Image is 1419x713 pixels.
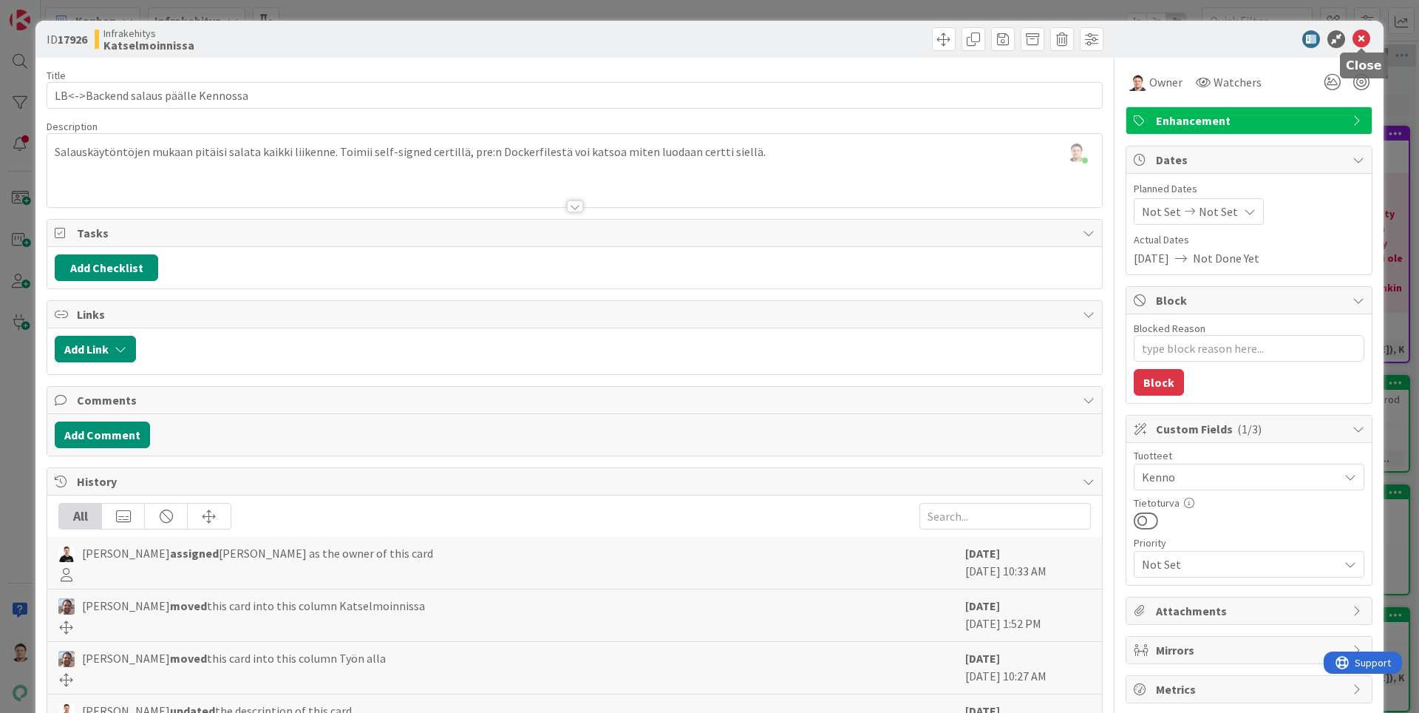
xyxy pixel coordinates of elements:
[82,649,386,667] span: [PERSON_NAME] this card into this column Työn alla
[1134,232,1364,248] span: Actual Dates
[1142,203,1181,220] span: Not Set
[1066,141,1086,162] img: kWwg3ioFEd9OAiWkb1MriuCTSdeObmx7.png
[58,546,75,562] img: JV
[82,544,433,562] span: [PERSON_NAME] [PERSON_NAME] as the owner of this card
[1134,249,1169,267] span: [DATE]
[55,336,136,362] button: Add Link
[1237,422,1262,436] span: ( 1/3 )
[1134,450,1364,461] div: Tuotteet
[77,305,1075,323] span: Links
[55,143,1095,160] p: Salauskäytöntöjen mukaan pitäisi salata kaikki liikenne. Toimii self-signed certillä, pre:n Docke...
[47,120,98,133] span: Description
[77,391,1075,409] span: Comments
[1214,73,1262,91] span: Watchers
[58,651,75,667] img: ET
[77,224,1075,242] span: Tasks
[55,254,158,281] button: Add Checklist
[1134,369,1184,396] button: Block
[965,649,1091,686] div: [DATE] 10:27 AM
[1142,468,1338,486] span: Kenno
[170,651,207,666] b: moved
[965,651,1000,666] b: [DATE]
[1156,112,1345,129] span: Enhancement
[919,503,1091,530] input: Search...
[1346,58,1382,72] h5: Close
[170,546,219,561] b: assigned
[1199,203,1238,220] span: Not Set
[103,27,194,39] span: Infrakehitys
[47,69,66,82] label: Title
[1156,680,1345,698] span: Metrics
[1134,322,1205,335] label: Blocked Reason
[965,544,1091,581] div: [DATE] 10:33 AM
[77,473,1075,490] span: History
[58,598,75,615] img: ET
[1156,420,1345,438] span: Custom Fields
[47,82,1103,109] input: type card name here...
[1156,151,1345,169] span: Dates
[1193,249,1259,267] span: Not Done Yet
[170,598,207,613] b: moved
[31,2,67,20] span: Support
[1134,498,1364,508] div: Tietoturva
[965,597,1091,634] div: [DATE] 1:52 PM
[1134,538,1364,548] div: Priority
[55,422,150,448] button: Add Comment
[1142,554,1331,575] span: Not Set
[59,504,102,529] div: All
[1156,602,1345,620] span: Attachments
[47,30,87,48] span: ID
[103,39,194,51] b: Katselmoinnissa
[965,598,1000,613] b: [DATE]
[1156,291,1345,309] span: Block
[1149,73,1182,91] span: Owner
[82,597,425,615] span: [PERSON_NAME] this card into this column Katselmoinnissa
[58,32,87,47] b: 17926
[1156,641,1345,659] span: Mirrors
[1134,181,1364,197] span: Planned Dates
[1129,73,1146,91] img: TG
[965,546,1000,561] b: [DATE]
